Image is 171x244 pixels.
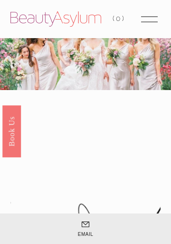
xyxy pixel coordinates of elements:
span: Wedding Hair Makeup Artists in [GEOGRAPHIC_DATA], [GEOGRAPHIC_DATA] + [GEOGRAPHIC_DATA], [GEOGRAP... [10,97,164,235]
a: Book Us [2,105,21,157]
span: ) [122,14,126,23]
span: 0 [116,14,122,23]
a: Email [66,221,104,237]
span: Email [66,232,104,237]
span: ( [113,14,116,23]
img: Beauty Asylum | Bridal Hair &amp; Makeup Charlotte &amp; Atlanta [10,11,102,27]
a: 0 items in cart [113,12,126,26]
